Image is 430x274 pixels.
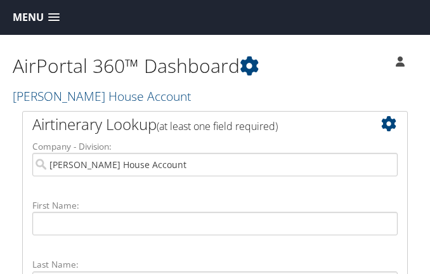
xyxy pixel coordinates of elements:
[32,258,398,271] label: Last Name:
[32,140,398,153] label: Company - Division:
[13,88,194,105] a: [PERSON_NAME] House Account
[13,53,316,79] h1: AirPortal 360™ Dashboard
[157,119,278,133] span: (at least one field required)
[32,114,302,135] h2: Airtinerary Lookup
[6,7,66,28] a: Menu
[32,199,398,212] label: First Name:
[13,11,44,23] span: Menu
